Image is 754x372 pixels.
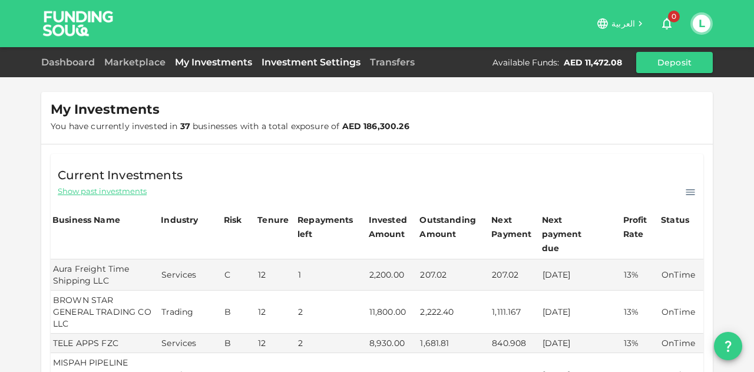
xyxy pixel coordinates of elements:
a: Transfers [365,57,419,68]
div: Status [661,213,690,227]
td: 207.02 [490,259,540,291]
td: 1,111.167 [490,291,540,334]
div: Business Name [52,213,120,227]
td: Aura Freight Time Shipping LLC [51,259,159,291]
div: Next payment due [542,213,601,255]
td: TELE APPS FZC [51,334,159,353]
div: Repayments left [297,213,356,241]
td: 2 [296,291,367,334]
button: 0 [655,12,679,35]
td: 2,200.00 [367,259,418,291]
div: Outstanding Amount [419,213,478,241]
td: Trading [159,291,222,334]
div: Profit Rate [623,213,657,241]
span: You have currently invested in businesses with a total exposure of [51,121,409,131]
div: Industry [161,213,198,227]
td: [DATE] [540,259,621,291]
td: [DATE] [540,291,621,334]
td: 8,930.00 [367,334,418,353]
div: Next Payment [491,213,538,241]
button: L [693,15,710,32]
td: 1,681.81 [418,334,490,353]
div: Invested Amount [369,213,416,241]
td: B [222,334,256,353]
td: Services [159,259,222,291]
span: My Investments [51,101,160,118]
td: OnTime [659,334,703,353]
td: 13% [621,291,659,334]
div: Available Funds : [492,57,559,68]
td: Services [159,334,222,353]
td: 2 [296,334,367,353]
td: 11,800.00 [367,291,418,334]
strong: 37 [180,121,190,131]
a: Investment Settings [257,57,365,68]
td: 207.02 [418,259,490,291]
span: العربية [611,18,635,29]
a: Dashboard [41,57,100,68]
td: 840.908 [490,334,540,353]
div: Risk [224,213,247,227]
div: Tenure [257,213,289,227]
td: C [222,259,256,291]
a: My Investments [170,57,257,68]
span: 0 [668,11,680,22]
td: BROWN STAR GENERAL TRADING CO LLC [51,291,159,334]
button: question [714,332,742,360]
td: OnTime [659,259,703,291]
a: Marketplace [100,57,170,68]
strong: AED 186,300.26 [342,121,409,131]
div: AED 11,472.08 [564,57,622,68]
span: Current Investments [58,166,183,185]
td: 13% [621,334,659,353]
td: 13% [621,259,659,291]
td: 2,222.40 [418,291,490,334]
td: OnTime [659,291,703,334]
span: Show past investments [58,186,147,197]
td: B [222,291,256,334]
td: 12 [256,291,296,334]
td: 1 [296,259,367,291]
td: 12 [256,259,296,291]
td: 12 [256,334,296,353]
td: [DATE] [540,334,621,353]
button: Deposit [636,52,713,73]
